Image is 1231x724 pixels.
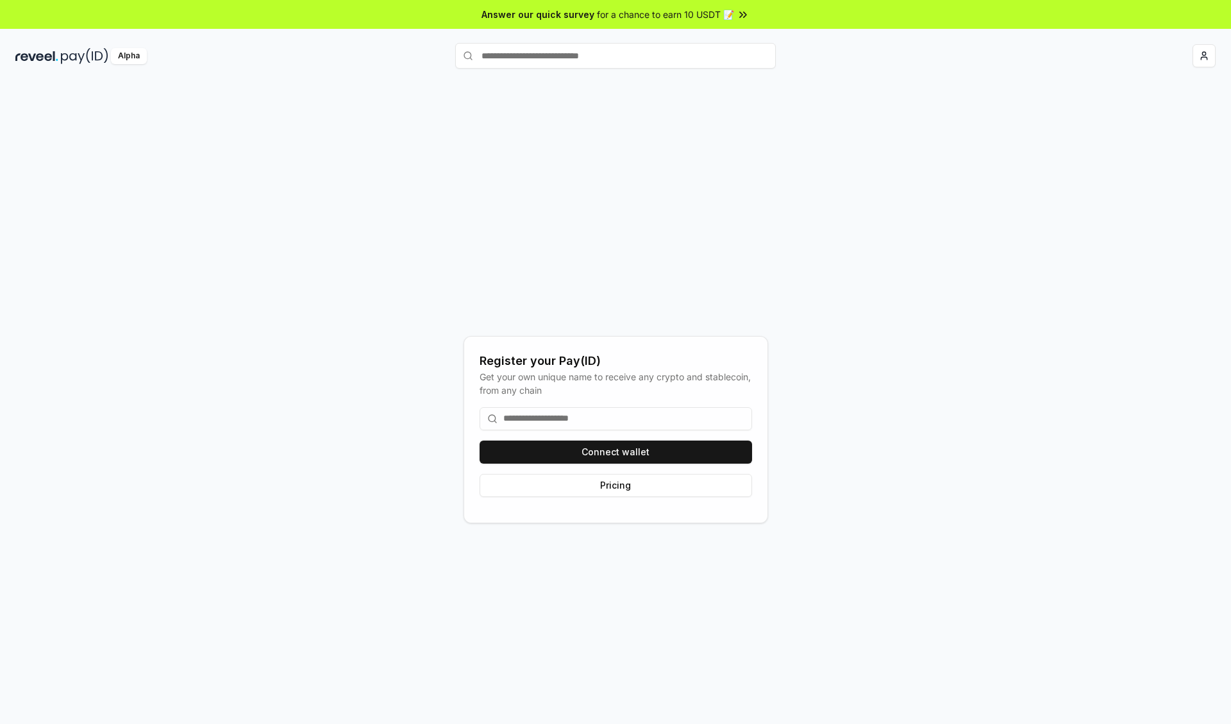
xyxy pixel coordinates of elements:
div: Register your Pay(ID) [480,352,752,370]
div: Get your own unique name to receive any crypto and stablecoin, from any chain [480,370,752,397]
button: Pricing [480,474,752,497]
img: reveel_dark [15,48,58,64]
img: pay_id [61,48,108,64]
span: for a chance to earn 10 USDT 📝 [597,8,734,21]
div: Alpha [111,48,147,64]
button: Connect wallet [480,441,752,464]
span: Answer our quick survey [482,8,594,21]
